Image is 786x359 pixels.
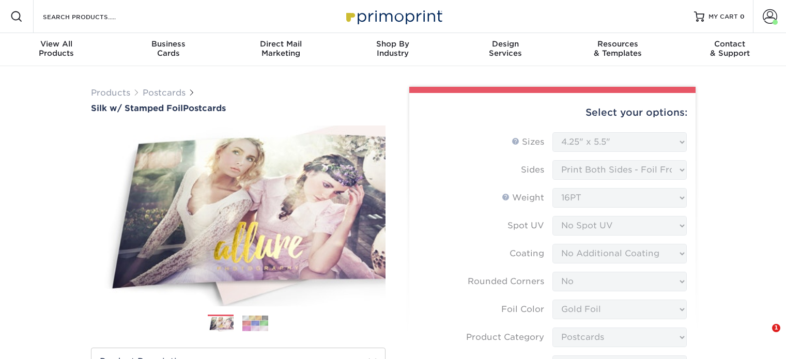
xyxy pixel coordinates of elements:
span: Direct Mail [225,39,337,49]
span: Resources [561,39,673,49]
a: Resources& Templates [561,33,673,66]
div: Marketing [225,39,337,58]
div: & Templates [561,39,673,58]
span: Silk w/ Stamped Foil [91,103,183,113]
a: Direct MailMarketing [225,33,337,66]
span: Design [449,39,561,49]
div: Industry [337,39,449,58]
span: 1 [772,324,780,332]
a: BusinessCards [112,33,224,66]
a: Silk w/ Stamped FoilPostcards [91,103,386,113]
h1: Postcards [91,103,386,113]
a: Contact& Support [674,33,786,66]
a: Products [91,88,130,98]
span: Shop By [337,39,449,49]
img: Postcards 01 [208,315,234,333]
div: & Support [674,39,786,58]
input: SEARCH PRODUCTS..... [42,10,143,23]
img: Postcards 02 [242,316,268,331]
a: Postcards [143,88,186,98]
div: Cards [112,39,224,58]
a: Shop ByIndustry [337,33,449,66]
a: DesignServices [449,33,561,66]
img: Primoprint [342,5,445,27]
div: Select your options: [418,93,687,132]
div: Services [449,39,561,58]
span: Contact [674,39,786,49]
span: 0 [740,13,745,20]
iframe: Intercom live chat [751,324,776,349]
span: MY CART [708,12,738,21]
img: Silk w/ Stamped Foil 01 [91,114,386,318]
span: Business [112,39,224,49]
